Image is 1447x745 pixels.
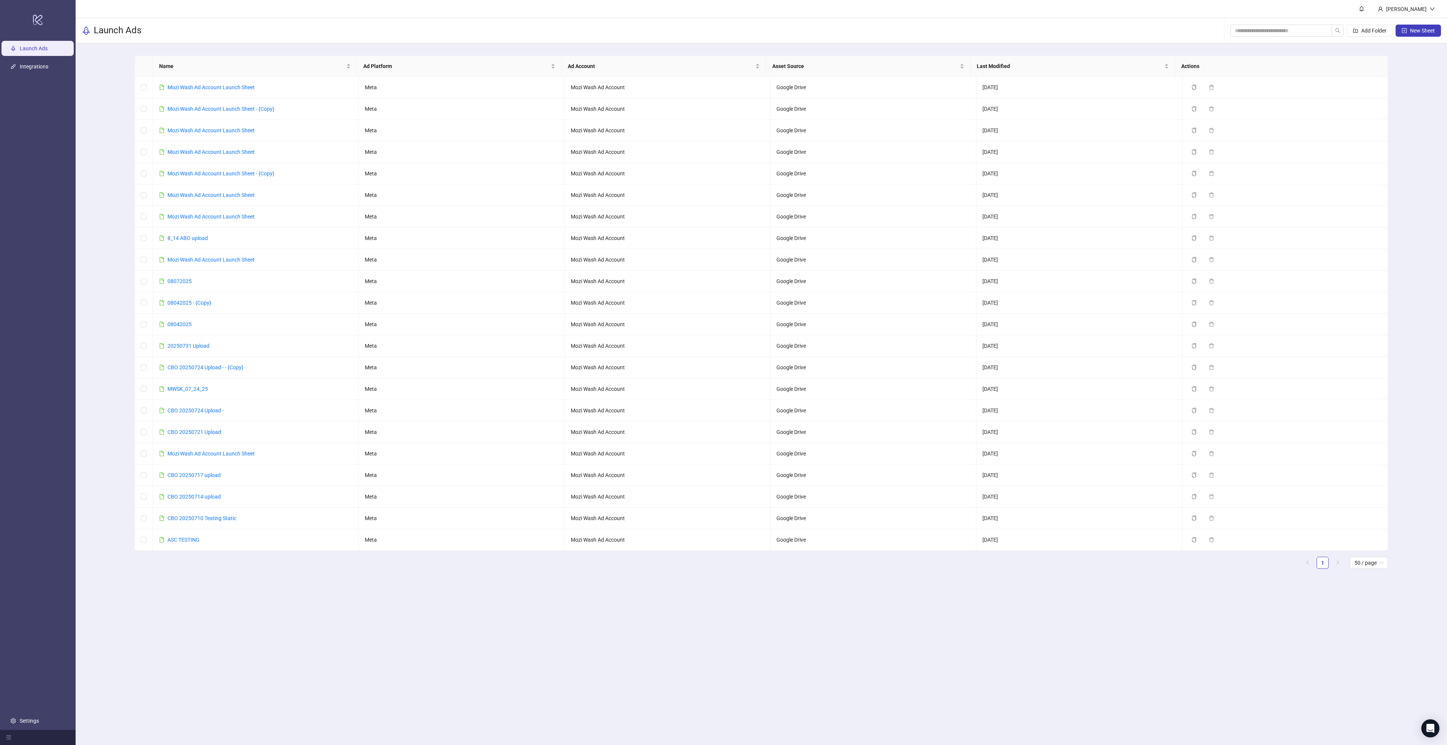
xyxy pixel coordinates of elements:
[1191,322,1197,327] span: copy
[167,343,209,349] a: 20250731 Upload
[1209,494,1214,499] span: delete
[359,486,565,508] td: Meta
[1350,557,1388,569] div: Page Size
[565,529,771,551] td: Mozi Wash Ad Account
[359,163,565,184] td: Meta
[159,257,164,262] span: file
[167,127,255,133] a: Mozi Wash Ad Account Launch Sheet
[1191,386,1197,392] span: copy
[1209,279,1214,284] span: delete
[6,735,11,740] span: menu-fold
[1191,343,1197,348] span: copy
[1209,472,1214,478] span: delete
[1209,429,1214,435] span: delete
[159,451,164,456] span: file
[1359,6,1364,11] span: bell
[1191,128,1197,133] span: copy
[770,314,976,335] td: Google Drive
[976,421,1182,443] td: [DATE]
[359,271,565,292] td: Meta
[1410,28,1435,34] span: New Sheet
[770,184,976,206] td: Google Drive
[770,141,976,163] td: Google Drive
[159,62,345,70] span: Name
[565,486,771,508] td: Mozi Wash Ad Account
[976,206,1182,228] td: [DATE]
[167,451,255,457] a: Mozi Wash Ad Account Launch Sheet
[159,128,164,133] span: file
[167,386,208,392] a: MWSK_07_24_25
[1332,557,1344,569] li: Next Page
[1191,257,1197,262] span: copy
[1175,56,1380,77] th: Actions
[359,228,565,249] td: Meta
[770,163,976,184] td: Google Drive
[359,314,565,335] td: Meta
[1191,214,1197,219] span: copy
[1191,472,1197,478] span: copy
[159,494,164,499] span: file
[359,443,565,465] td: Meta
[359,206,565,228] td: Meta
[359,335,565,357] td: Meta
[1305,560,1310,565] span: left
[976,508,1182,529] td: [DATE]
[159,472,164,478] span: file
[1361,28,1387,34] span: Add Folder
[359,400,565,421] td: Meta
[1191,106,1197,112] span: copy
[1301,557,1314,569] li: Previous Page
[359,184,565,206] td: Meta
[1421,719,1439,737] div: Open Intercom Messenger
[770,228,976,249] td: Google Drive
[167,257,255,263] a: Mozi Wash Ad Account Launch Sheet
[1191,235,1197,241] span: copy
[1209,343,1214,348] span: delete
[1191,149,1197,155] span: copy
[1191,279,1197,284] span: copy
[976,465,1182,486] td: [DATE]
[1402,28,1407,33] span: plus-square
[770,357,976,378] td: Google Drive
[363,62,549,70] span: Ad Platform
[976,98,1182,120] td: [DATE]
[1378,6,1383,12] span: user
[159,106,164,112] span: file
[565,508,771,529] td: Mozi Wash Ad Account
[159,343,164,348] span: file
[770,249,976,271] td: Google Drive
[770,486,976,508] td: Google Drive
[565,378,771,400] td: Mozi Wash Ad Account
[1209,451,1214,456] span: delete
[1191,516,1197,521] span: copy
[977,62,1163,70] span: Last Modified
[772,62,958,70] span: Asset Source
[1191,494,1197,499] span: copy
[1209,516,1214,521] span: delete
[359,77,565,98] td: Meta
[565,120,771,141] td: Mozi Wash Ad Account
[167,278,192,284] a: 08072025
[1191,429,1197,435] span: copy
[159,300,164,305] span: file
[1354,557,1383,568] span: 50 / page
[565,465,771,486] td: Mozi Wash Ad Account
[1383,5,1430,13] div: [PERSON_NAME]
[1209,128,1214,133] span: delete
[976,120,1182,141] td: [DATE]
[1209,408,1214,413] span: delete
[1209,106,1214,112] span: delete
[1347,25,1393,37] button: Add Folder
[1209,537,1214,542] span: delete
[976,314,1182,335] td: [DATE]
[766,56,971,77] th: Asset Source
[976,77,1182,98] td: [DATE]
[167,407,224,414] a: CBO 20250724 Upload -
[1335,560,1340,565] span: right
[770,98,976,120] td: Google Drive
[159,365,164,370] span: file
[770,77,976,98] td: Google Drive
[1209,322,1214,327] span: delete
[1191,192,1197,198] span: copy
[770,335,976,357] td: Google Drive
